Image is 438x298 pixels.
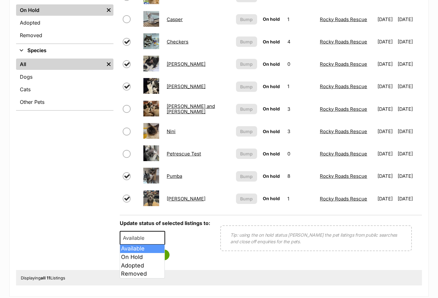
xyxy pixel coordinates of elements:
span: Bump [240,16,253,23]
td: 1 [285,8,317,30]
a: Rocky Roads Rescue [320,39,367,45]
button: Bump [236,59,257,69]
td: [DATE] [375,98,397,120]
a: Remove filter [104,59,113,70]
a: Pumba [167,173,182,179]
a: On Hold [16,4,104,16]
td: [DATE] [398,188,421,210]
a: Casper [167,16,183,22]
label: Update status of selected listings to: [120,220,210,226]
span: On hold [263,196,280,201]
span: On hold [263,129,280,134]
span: Bump [240,128,253,135]
a: Rocky Roads Rescue [320,128,367,134]
span: Bump [240,61,253,67]
a: [PERSON_NAME] [167,83,205,89]
span: On hold [263,106,280,111]
td: [DATE] [398,76,421,97]
p: Tip: using the on hold status [PERSON_NAME] the pet listings from public searches and close off e... [230,232,402,245]
li: Removed [120,270,164,278]
a: Adopted [16,17,113,28]
img: Jonte and Daisy [143,101,159,116]
img: Casper [143,11,159,27]
button: Bump [236,104,257,114]
td: [DATE] [375,8,397,30]
button: Bump [236,194,257,204]
a: Dogs [16,71,113,82]
a: Rocky Roads Rescue [320,173,367,179]
li: On Hold [120,253,164,261]
a: Rocky Roads Rescue [320,106,367,112]
a: [PERSON_NAME] [167,196,205,202]
button: Bump [236,37,257,47]
td: 3 [285,98,317,120]
button: Bump [236,14,257,25]
button: Species [16,47,113,55]
a: Checkers [167,39,188,45]
a: Remove filter [104,4,113,16]
td: [DATE] [375,76,397,97]
strong: all 11 [41,275,50,280]
li: Adopted [120,261,164,270]
span: On hold [263,61,280,67]
button: Bump [236,171,257,182]
a: Nini [167,128,176,134]
td: [DATE] [398,165,421,187]
span: Available [120,231,165,245]
span: Bump [240,38,253,45]
td: [DATE] [375,165,397,187]
td: [DATE] [398,143,421,165]
td: [DATE] [398,98,421,120]
td: [DATE] [375,53,397,75]
button: Bump [236,82,257,92]
td: [DATE] [375,188,397,210]
a: [PERSON_NAME] and [PERSON_NAME] [167,103,215,115]
span: Bump [240,106,253,112]
td: 3 [285,121,317,142]
td: [DATE] [375,121,397,142]
button: Bump [236,126,257,137]
td: 1 [285,76,317,97]
a: Cats [16,84,113,95]
td: [DATE] [398,31,421,53]
img: Petrescue Test [143,145,159,161]
a: All [16,59,104,70]
a: Rocky Roads Rescue [320,151,367,157]
td: [DATE] [398,53,421,75]
td: 0 [285,143,317,165]
a: Removed [16,30,113,41]
span: Bump [240,83,253,90]
a: Petrescue Test [167,151,201,157]
a: Other Pets [16,96,113,108]
span: On hold [263,16,280,22]
td: 0 [285,53,317,75]
td: 1 [285,188,317,210]
td: [DATE] [398,8,421,30]
span: Available [120,233,151,242]
td: 8 [285,165,317,187]
td: [DATE] [375,143,397,165]
button: Bump [236,149,257,159]
span: Bump [240,195,253,202]
td: 4 [285,31,317,53]
a: Rocky Roads Rescue [320,61,367,67]
td: [DATE] [375,31,397,53]
span: Displaying Listings [21,275,65,280]
span: On hold [263,84,280,89]
a: Rocky Roads Rescue [320,16,367,22]
a: [PERSON_NAME] [167,61,205,67]
li: Available [120,245,164,253]
div: Species [16,57,113,110]
td: [DATE] [398,121,421,142]
span: On hold [263,173,280,179]
span: Bump [240,173,253,180]
span: Bump [240,150,253,157]
a: Rocky Roads Rescue [320,196,367,202]
a: Rocky Roads Rescue [320,83,367,89]
span: On hold [263,39,280,44]
span: On hold [263,151,280,156]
